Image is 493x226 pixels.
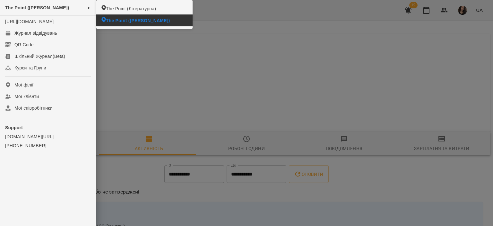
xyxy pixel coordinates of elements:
[5,5,69,10] span: The Point ([PERSON_NAME])
[5,124,91,131] p: Support
[106,17,170,24] span: The Point ([PERSON_NAME])
[5,142,91,149] a: [PHONE_NUMBER]
[106,5,156,12] span: The Point (Літературна)
[14,65,46,71] div: Курси та Групи
[5,19,54,24] a: [URL][DOMAIN_NAME]
[14,30,57,36] div: Журнал відвідувань
[5,133,91,140] a: [DOMAIN_NAME][URL]
[14,41,34,48] div: QR Code
[14,82,33,88] div: Мої філії
[14,105,53,111] div: Мої співробітники
[14,93,39,100] div: Мої клієнти
[87,5,91,10] span: ►
[14,53,65,59] div: Шкільний Журнал(Beta)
